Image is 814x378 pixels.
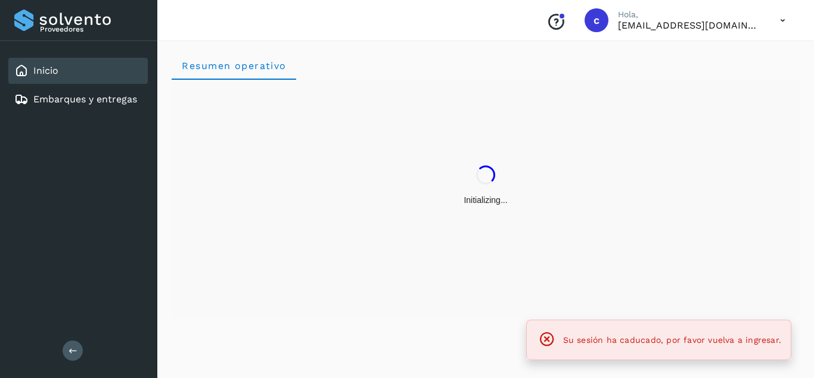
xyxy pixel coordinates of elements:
p: credito.cobranza@en-trega.com [618,20,761,31]
a: Embarques y entregas [33,93,137,105]
span: Su sesión ha caducado, por favor vuelva a ingresar. [563,335,781,345]
p: Hola, [618,10,761,20]
a: Inicio [33,65,58,76]
div: Inicio [8,58,148,84]
div: Embarques y entregas [8,86,148,113]
p: Proveedores [40,25,143,33]
span: Resumen operativo [181,60,287,71]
